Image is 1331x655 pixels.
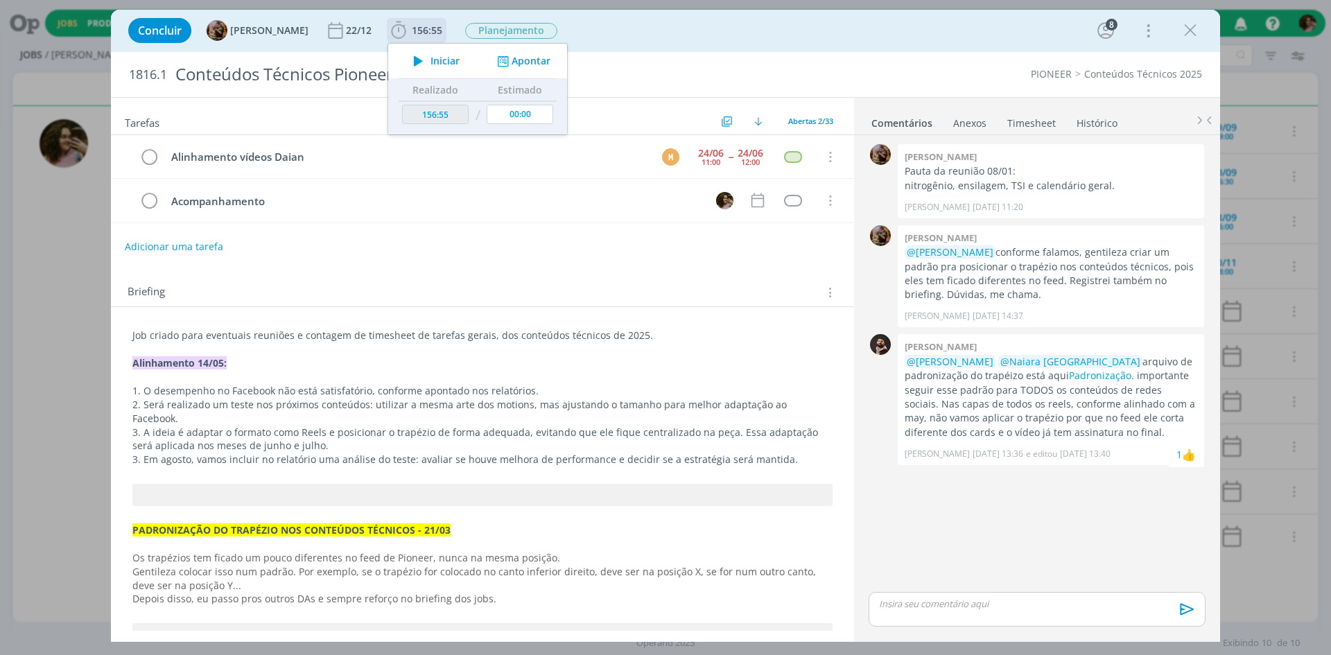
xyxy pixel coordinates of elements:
span: Concluir [138,25,182,36]
a: Comentários [871,110,933,130]
p: Job criado para eventuais reuniões e contagem de timesheet de tarefas gerais, dos conteúdos técni... [132,329,833,342]
img: D [870,334,891,355]
div: 24/06 [738,148,763,158]
span: [DATE] 13:40 [1060,448,1111,460]
a: Padronização [1069,369,1131,382]
img: A [870,144,891,165]
b: [PERSON_NAME] [905,232,977,244]
b: [PERSON_NAME] [905,340,977,353]
p: [PERSON_NAME] [905,201,970,213]
img: N [716,192,733,209]
span: [DATE] 11:20 [973,201,1023,213]
p: conforme falamos, gentileza criar um padrão pra posicionar o trapézio nos conteúdos técnicos, poi... [905,245,1197,302]
div: 11:00 [702,158,720,166]
span: [DATE] 14:37 [973,310,1023,322]
p: 2. Será realizado um teste nos próximos conteúdos: utilizar a mesma arte dos motions, mas ajustan... [132,398,833,426]
span: Briefing [128,283,165,302]
span: @[PERSON_NAME] [907,245,993,259]
strong: Alinhamento 14/05: [132,356,227,369]
button: Planejamento [464,22,558,40]
a: Histórico [1076,110,1118,130]
a: PIONEER [1031,67,1072,80]
b: [PERSON_NAME] [905,150,977,163]
span: -- [729,152,733,161]
button: Iniciar [406,51,460,71]
div: 8 [1106,19,1117,30]
div: M [662,148,679,166]
button: M [660,146,681,167]
p: 3. A ideia é adaptar o formato como Reels e posicionar o trapézio de forma adequada, evitando que... [132,426,833,453]
div: 22/12 [346,26,374,35]
div: 1 [1176,447,1182,462]
div: 12:00 [741,158,760,166]
button: 8 [1095,19,1117,42]
div: Naiara Brasil [1182,446,1196,463]
span: Depois disso, eu passo pros outros DAs e sempre reforço no briefing dos jobs. [132,592,496,605]
span: 156:55 [412,24,442,37]
img: arrow-down.svg [754,117,763,125]
img: A [870,225,891,246]
button: Apontar [494,54,551,69]
strong: PADRONIZAÇÃO DO TRAPÉZIO NOS CONTEÚDOS TÉCNICOS - 21/03 [132,523,451,536]
p: [PERSON_NAME] [905,310,970,322]
span: 1816.1 [129,67,167,82]
button: A[PERSON_NAME] [207,20,308,41]
div: Conteúdos Técnicos Pioneer [170,58,749,91]
span: Abertas 2/33 [788,116,833,126]
td: / [472,101,484,130]
p: [PERSON_NAME] [905,448,970,460]
span: [PERSON_NAME] [230,26,308,35]
span: Os trapézios tem ficado um pouco diferentes no feed de Pioneer, nunca na mesma posição. [132,551,560,564]
p: Pauta da reunião 08/01: [905,164,1197,178]
p: 3. Em agosto, vamos incluir no relatório uma análise do teste: avaliar se houve melhora de perfor... [132,453,833,466]
th: Realizado [399,79,472,101]
span: [DATE] 13:36 [973,448,1023,460]
span: Planejamento [465,23,557,39]
div: 24/06 [698,148,724,158]
div: dialog [111,10,1220,642]
a: Timesheet [1007,110,1056,130]
div: Alinhamento vídeos Daian [165,148,649,166]
img: A [207,20,227,41]
p: nitrogênio, ensilagem, TSI e calendário geral. [905,179,1197,193]
button: Concluir [128,18,191,43]
ul: 156:55 [388,43,568,135]
th: Estimado [483,79,557,101]
p: 1. O desempenho no Facebook não está satisfatório, conforme apontado nos relatórios. [132,384,833,398]
span: Iniciar [430,56,460,66]
a: Conteúdos Técnicos 2025 [1084,67,1202,80]
button: 156:55 [388,19,446,42]
button: N [714,190,735,211]
span: e editou [1026,448,1057,460]
div: Acompanhamento [165,193,703,210]
span: Gentileza colocar isso num padrão. Por exemplo, se o trapézio for colocado no canto inferior dire... [132,565,819,592]
button: Adicionar uma tarefa [124,234,224,259]
div: Anexos [953,116,986,130]
span: @Naiara [GEOGRAPHIC_DATA] [1000,355,1140,368]
span: Tarefas [125,113,159,130]
span: @[PERSON_NAME] [907,355,993,368]
p: arquivo de padronização do trapéizo está aqui . importante seguir esse padrão para TODOS os conte... [905,355,1197,440]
